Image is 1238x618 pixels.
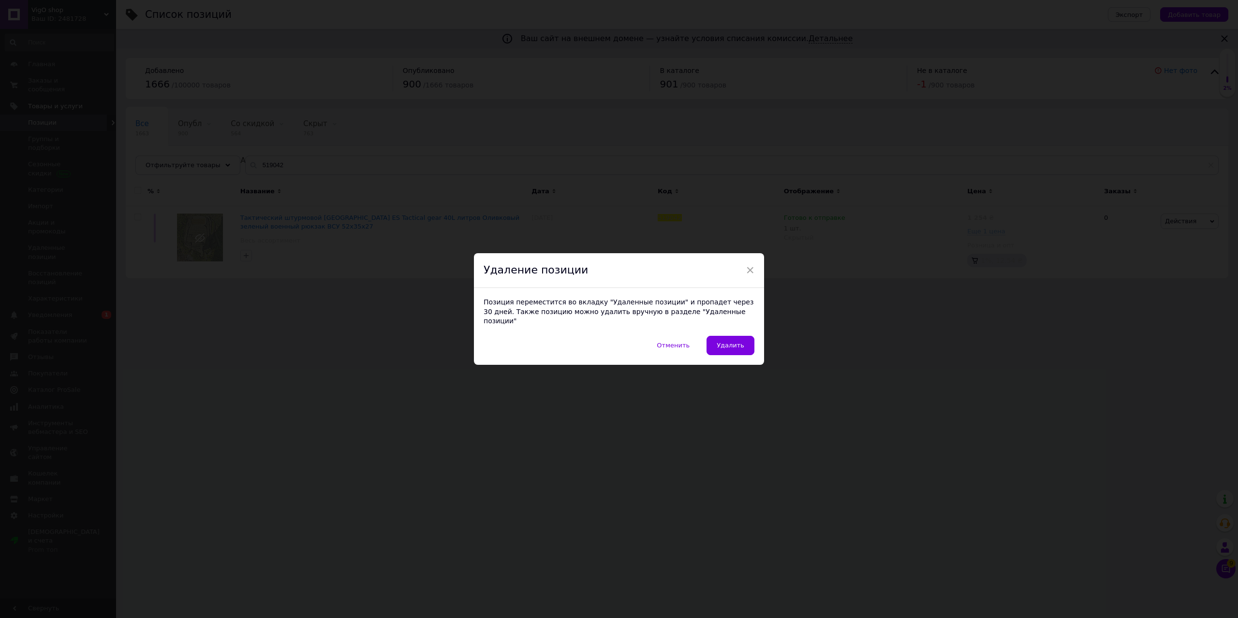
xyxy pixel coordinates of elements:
[484,298,753,325] span: Позиция переместится во вкладку "Удаленные позиции" и пропадет через 30 дней. Также позицию можно...
[707,336,754,355] button: Удалить
[746,262,754,278] span: ×
[657,342,690,349] span: Отменить
[484,264,588,276] span: Удаление позиции
[647,336,700,355] button: Отменить
[717,342,744,349] span: Удалить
